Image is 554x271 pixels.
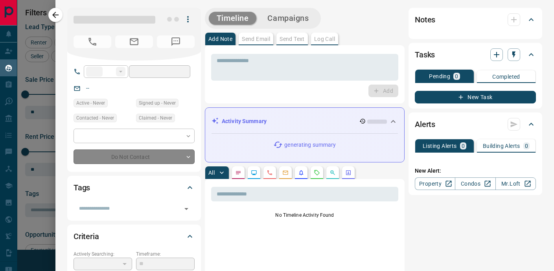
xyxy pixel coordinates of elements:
div: Criteria [74,227,195,246]
h2: Tags [74,181,90,194]
p: Pending [429,74,450,79]
div: Notes [415,10,536,29]
h2: Criteria [74,230,99,243]
a: Mr.Loft [495,177,536,190]
p: Listing Alerts [423,143,457,149]
span: Active - Never [76,99,105,107]
span: Contacted - Never [76,114,114,122]
p: New Alert: [415,167,536,175]
p: generating summary [284,141,336,149]
a: -- [86,85,89,91]
svg: Notes [235,170,241,176]
svg: Opportunities [329,170,336,176]
div: Tags [74,178,195,197]
p: Actively Searching: [74,251,132,258]
h2: Notes [415,13,435,26]
svg: Listing Alerts [298,170,304,176]
p: No Timeline Activity Found [211,212,398,219]
svg: Calls [267,170,273,176]
span: Claimed - Never [139,114,172,122]
a: Condos [455,177,495,190]
p: 0 [455,74,458,79]
h2: Tasks [415,48,435,61]
button: Timeline [209,12,257,25]
p: Building Alerts [483,143,520,149]
div: Tasks [415,45,536,64]
a: Property [415,177,455,190]
p: All [208,170,215,175]
h2: Alerts [415,118,435,131]
p: Completed [492,74,520,79]
p: Activity Summary [222,117,267,125]
button: Open [181,203,192,214]
div: Alerts [415,115,536,134]
svg: Requests [314,170,320,176]
span: Signed up - Never [139,99,176,107]
button: New Task [415,91,536,103]
p: Add Note [208,36,232,42]
svg: Lead Browsing Activity [251,170,257,176]
p: Timeframe: [136,251,195,258]
div: Do Not Contact [74,149,195,164]
span: No Number [74,35,111,48]
svg: Agent Actions [345,170,352,176]
span: No Number [157,35,195,48]
button: Campaigns [260,12,317,25]
p: 0 [462,143,465,149]
p: 0 [525,143,528,149]
div: Activity Summary [212,114,398,129]
span: No Email [115,35,153,48]
svg: Emails [282,170,289,176]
